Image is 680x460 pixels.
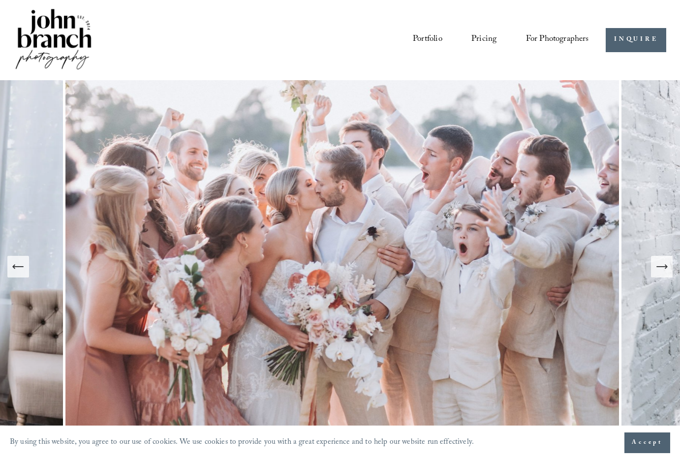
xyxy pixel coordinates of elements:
[606,28,666,52] a: INQUIRE
[63,80,622,453] img: A wedding party celebrating outdoors, featuring a bride and groom kissing amidst cheering bridesm...
[10,435,474,451] p: By using this website, you agree to our use of cookies. We use cookies to provide you with a grea...
[526,31,589,49] a: folder dropdown
[651,256,673,277] button: Next Slide
[413,31,442,49] a: Portfolio
[14,7,93,73] img: John Branch IV Photography
[624,432,670,453] button: Accept
[526,31,589,48] span: For Photographers
[471,31,496,49] a: Pricing
[632,438,663,448] span: Accept
[7,256,29,277] button: Previous Slide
